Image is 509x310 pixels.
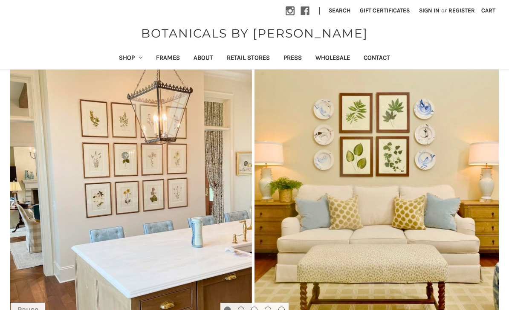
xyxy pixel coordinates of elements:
li: | [315,4,324,18]
a: Press [277,48,309,69]
a: Wholesale [309,48,357,69]
span: or [440,6,448,15]
a: Frames [149,48,187,69]
a: About [187,48,220,69]
span: Cart [481,7,495,14]
a: Shop [112,48,150,69]
a: Contact [357,48,397,69]
a: Retail Stores [220,48,277,69]
a: BOTANICALS BY [PERSON_NAME] [137,24,372,42]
